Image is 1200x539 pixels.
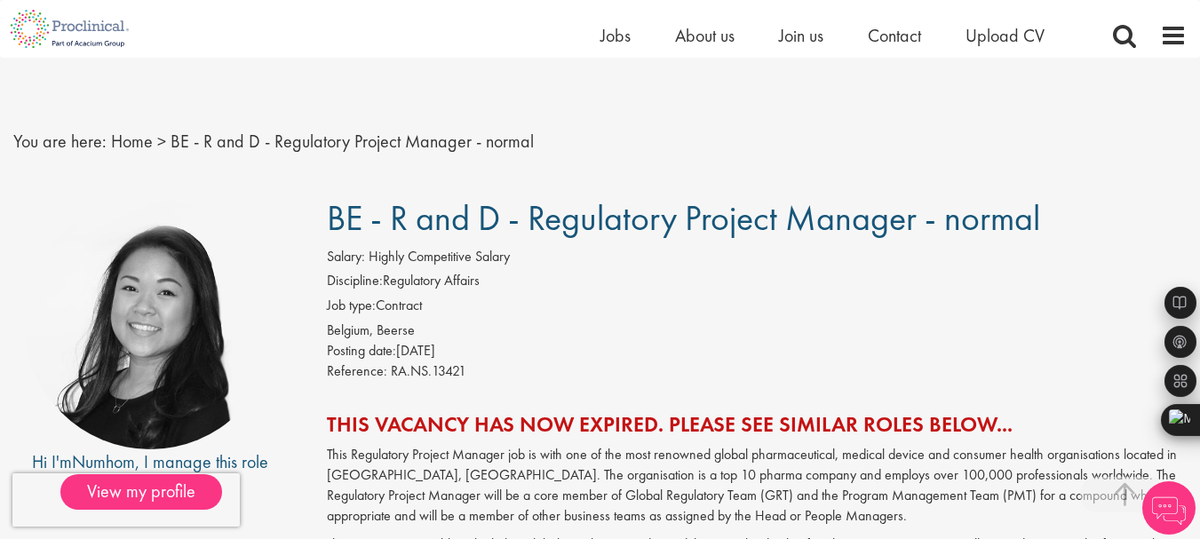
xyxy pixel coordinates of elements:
a: Join us [779,24,823,47]
a: Numhom [72,450,135,473]
a: Jobs [600,24,631,47]
span: You are here: [13,130,107,153]
span: Highly Competitive Salary [369,247,510,266]
a: About us [675,24,735,47]
img: Chatbot [1142,481,1196,535]
label: Reference: [327,361,387,382]
p: This Regulatory Project Manager job is with one of the most renowned global pharmaceutical, medic... [327,445,1187,526]
li: Contract [327,296,1187,321]
span: BE - R and D - Regulatory Project Manager - normal [171,130,534,153]
label: Discipline: [327,271,383,291]
li: Regulatory Affairs [327,271,1187,296]
h2: This vacancy has now expired. Please see similar roles below... [327,413,1187,436]
a: Upload CV [966,24,1045,47]
span: Posting date: [327,341,396,360]
div: [DATE] [327,341,1187,361]
img: imeage of recruiter Numhom Sudsok [25,199,275,449]
div: Belgium, Beerse [327,321,1187,341]
a: breadcrumb link [111,130,153,153]
a: Contact [868,24,921,47]
span: RA.NS.13421 [391,361,466,380]
iframe: reCAPTCHA [12,473,240,527]
span: > [157,130,166,153]
div: Hi I'm , I manage this role [13,449,287,475]
span: BE - R and D - Regulatory Project Manager - normal [327,195,1040,241]
label: Job type: [327,296,376,316]
label: Salary: [327,247,365,267]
